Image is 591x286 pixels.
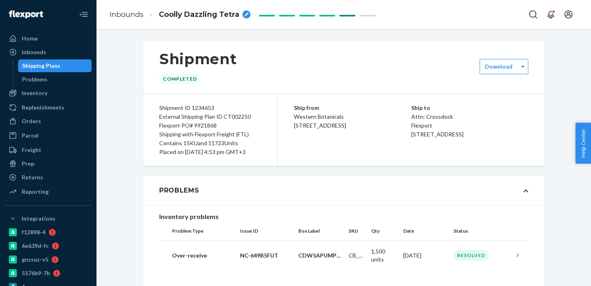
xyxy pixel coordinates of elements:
[22,34,38,43] div: Home
[294,103,411,112] p: Ship from
[103,3,257,26] ol: breadcrumbs
[76,6,92,22] button: Close Navigation
[5,226,92,239] a: f12898-4
[22,256,48,264] div: gnzsuz-v5
[560,6,577,22] button: Open account menu
[5,32,92,45] a: Home
[159,121,261,130] div: Flexport PO# 9921868
[18,73,92,86] a: Problems
[22,117,41,125] div: Orders
[345,241,368,270] td: CB_V2_strawberry_90serv
[294,113,346,129] span: Western Botanicals [STREET_ADDRESS]
[22,228,45,236] div: f12898-4
[159,51,237,67] h1: Shipment
[345,221,368,241] th: SKU
[22,160,34,168] div: Prep
[159,112,261,121] div: External Shipping Plan ID CT002250
[159,74,201,84] div: Completed
[485,63,513,71] label: Download
[411,131,464,138] span: [STREET_ADDRESS]
[5,115,92,128] a: Orders
[411,121,529,130] p: Flexport
[22,75,47,83] div: Problems
[159,130,261,139] div: Shipping with Flexport Freight (FTL)
[5,157,92,170] a: Prep
[159,148,261,156] div: Placed on [DATE] 4:53 pm GMT+3
[22,188,49,196] div: Reporting
[368,221,400,241] th: Qty
[5,185,92,198] a: Reporting
[22,215,55,223] div: Integrations
[9,10,43,18] img: Flexport logo
[159,221,237,241] th: Problem Type
[5,253,92,266] a: gnzsuz-v5
[5,239,92,252] a: 6e639d-fc
[543,6,559,22] button: Open notifications
[109,10,144,19] a: Inbounds
[5,171,92,184] a: Returns
[5,129,92,142] a: Parcel
[298,252,342,260] p: CDW5APUMPLG
[411,112,529,121] p: Attn: Crossdock
[525,6,541,22] button: Open Search Box
[22,103,64,112] div: Replenishments
[22,173,43,181] div: Returns
[5,144,92,156] a: Freight
[368,241,400,270] td: 1,500 units
[159,212,528,221] div: Inventory problems
[5,46,92,59] a: Inbounds
[5,87,92,99] a: Inventory
[22,48,46,56] div: Inbounds
[575,123,591,164] button: Help Center
[411,103,529,112] p: Ship to
[295,221,345,241] th: Box Label
[159,186,199,195] div: Problems
[22,132,39,140] div: Parcel
[450,221,511,241] th: Status
[172,252,234,260] p: Over-receive
[5,212,92,225] button: Integrations
[5,101,92,114] a: Replenishments
[454,250,489,261] div: Resolved
[18,59,92,72] a: Shipping Plans
[159,10,239,20] span: Coolly Dazzling Tetra
[5,267,92,280] a: 5176b9-7b
[237,221,295,241] th: Issue ID
[400,221,450,241] th: Date
[22,89,47,97] div: Inventory
[159,103,261,112] div: Shipment ID 1234653
[22,62,60,70] div: Shipping Plans
[22,242,49,250] div: 6e639d-fc
[159,139,261,148] div: Contains 1 SKU and 11723 Units
[400,241,450,270] td: [DATE]
[22,269,50,277] div: 5176b9-7b
[240,252,292,260] p: NC-649B5FUT
[22,146,41,154] div: Freight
